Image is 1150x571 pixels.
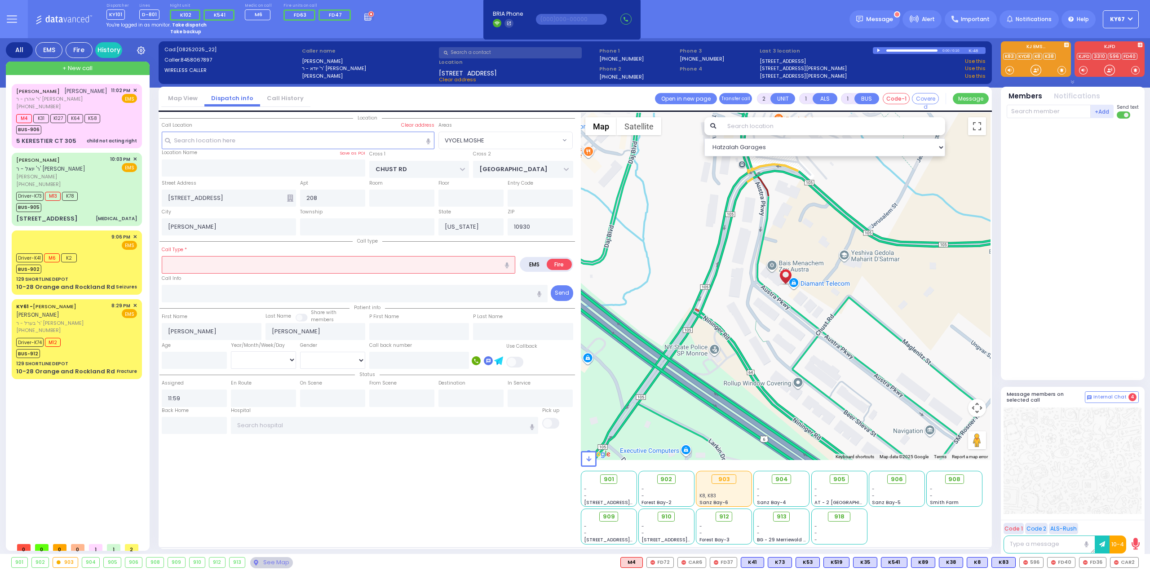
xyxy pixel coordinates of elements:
button: +Add [1091,105,1114,118]
div: K41 [741,557,764,568]
label: Cad: [164,46,299,53]
span: - [641,530,644,536]
span: FD63 [294,11,306,18]
label: WIRELESS CALLER [164,66,299,74]
label: Last 3 location [760,47,873,55]
span: Forest Bay-3 [699,536,730,543]
span: Sanz Bay-4 [757,499,786,506]
div: 10-28 Orange and Rockland Rd [16,367,115,376]
div: 908 [146,558,164,567]
span: BRIA Phone [493,10,523,18]
span: ר' בערל - ר' [PERSON_NAME] [16,319,108,327]
button: Drag Pegman onto the map to open Street View [968,431,986,449]
label: Hospital [231,407,251,414]
span: EMS [122,163,137,172]
label: Floor [438,180,449,187]
span: EMS [122,309,137,318]
img: message.svg [856,16,863,22]
span: D-801 [139,9,159,20]
div: Year/Month/Week/Day [231,342,296,349]
div: BLS [768,557,792,568]
a: [PERSON_NAME] [16,88,60,95]
div: 905 [104,558,121,567]
span: [PHONE_NUMBER] [16,103,61,110]
span: Phone 4 [680,65,757,73]
button: Internal Chat 4 [1085,391,1139,403]
span: ✕ [133,233,137,241]
span: 0 [17,544,31,551]
span: KY101 [106,9,125,20]
label: From Scene [369,380,397,387]
div: [STREET_ADDRESS] [16,214,78,223]
a: K8 [1033,53,1042,60]
label: Fire units on call [283,3,354,9]
a: KYD8 [1017,53,1032,60]
div: 129 SHORTLINE DEPOT [16,360,68,367]
button: 10-4 [1110,536,1126,553]
span: BUS-902 [16,265,41,274]
span: AT - 2 [GEOGRAPHIC_DATA] [814,499,881,506]
div: Seizures [116,283,137,290]
span: Sanz Bay-6 [699,499,728,506]
span: Location [353,115,382,121]
span: - [641,486,644,492]
label: Save as POI [340,150,365,156]
label: Caller name [302,47,436,55]
label: Caller: [164,56,299,64]
div: 901 [12,558,27,567]
label: P First Name [369,313,399,320]
span: 0 [35,544,49,551]
span: 4 [1128,393,1137,401]
div: See map [250,557,292,568]
span: BUS-912 [16,349,40,358]
small: Share with [311,309,336,316]
div: Fire [66,42,93,58]
div: 10-28 Orange and Rockland Rd [16,283,115,292]
span: Call type [353,238,382,244]
div: 0:10 [952,45,960,56]
div: 913 [230,558,245,567]
div: CAR6 [677,557,706,568]
span: Driver-K41 [16,253,43,262]
span: BUS-905 [16,203,41,212]
div: EMS [35,42,62,58]
img: comment-alt.png [1087,395,1092,400]
img: red-radio-icon.svg [714,560,718,565]
span: 8458067897 [181,56,212,63]
div: 902 [32,558,49,567]
div: 903 [712,474,736,484]
span: - [641,523,644,530]
button: Show satellite imagery [617,117,661,135]
span: Driver-K73 [16,192,44,201]
label: Turn off text [1117,111,1131,120]
span: - [584,492,587,499]
a: [PERSON_NAME] [16,303,76,310]
span: 902 [660,475,672,484]
button: Members [1008,91,1042,102]
div: 909 [168,558,185,567]
span: VYOEL MOSHE [438,132,573,149]
span: 0 [71,544,84,551]
a: Use this [965,72,986,80]
label: Gender [300,342,317,349]
span: EMS [122,94,137,103]
span: members [311,316,334,323]
div: 912 [209,558,225,567]
input: Search member [1007,105,1091,118]
input: Search hospital [231,417,539,434]
label: City [162,208,171,216]
span: 0 [53,544,66,551]
span: + New call [62,64,93,73]
span: - [699,530,702,536]
span: M4 [16,114,32,123]
label: [PHONE_NUMBER] [680,55,724,62]
label: Room [369,180,383,187]
div: BLS [796,557,820,568]
span: - [930,492,933,499]
span: ✕ [133,87,137,94]
span: K78 [62,192,78,201]
button: Toggle fullscreen view [968,117,986,135]
img: red-radio-icon.svg [1114,560,1119,565]
span: - [584,530,587,536]
div: BLS [939,557,963,568]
